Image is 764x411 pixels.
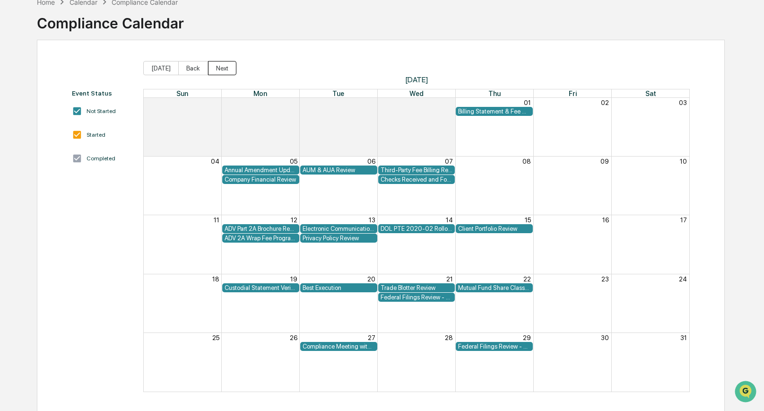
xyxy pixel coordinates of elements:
[212,275,219,283] button: 18
[303,235,375,242] div: Privacy Policy Review
[143,89,690,392] div: Month View
[290,334,297,341] button: 26
[143,61,179,75] button: [DATE]
[87,108,116,114] div: Not Started
[445,334,453,341] button: 28
[65,115,121,132] a: 🗄️Attestations
[69,120,76,128] div: 🗄️
[381,176,453,183] div: Checks Received and Forwarded Log
[734,380,759,405] iframe: Open customer support
[367,157,375,165] button: 06
[458,343,530,350] div: Federal Filings Review - 13F
[303,284,375,291] div: Best Execution
[225,235,297,242] div: ADV 2A Wrap Fee Program Brochure Review
[211,157,219,165] button: 04
[161,75,172,87] button: Start new chat
[601,99,609,106] button: 02
[32,72,155,82] div: Start new chat
[208,61,236,75] button: Next
[214,216,219,224] button: 11
[6,115,65,132] a: 🖐️Preclearance
[458,284,530,291] div: Mutual Fund Share Class Review
[368,334,375,341] button: 27
[9,138,17,146] div: 🔎
[225,176,297,183] div: Company Financial Review
[9,20,172,35] p: How can we help?
[367,275,375,283] button: 20
[445,157,453,165] button: 07
[602,216,609,224] button: 16
[87,131,105,138] div: Started
[289,99,297,106] button: 29
[291,216,297,224] button: 12
[458,108,530,115] div: Billing Statement & Fee Calculations Report Review
[446,216,453,224] button: 14
[67,160,114,167] a: Powered byPylon
[225,166,297,174] div: Annual Amendment Update Checklist
[94,160,114,167] span: Pylon
[369,216,375,224] button: 13
[523,275,531,283] button: 22
[680,334,687,341] button: 31
[645,89,656,97] span: Sat
[381,294,453,301] div: Federal Filings Review - 13H
[37,7,184,32] div: Compliance Calendar
[290,275,297,283] button: 19
[212,334,219,341] button: 25
[569,89,577,97] span: Fri
[143,75,690,84] span: [DATE]
[679,99,687,106] button: 03
[409,89,424,97] span: Wed
[680,216,687,224] button: 17
[211,99,219,106] button: 28
[253,89,267,97] span: Mon
[9,72,26,89] img: 1746055101610-c473b297-6a78-478c-a979-82029cc54cd1
[78,119,117,129] span: Attestations
[19,137,60,147] span: Data Lookup
[523,334,531,341] button: 29
[446,275,453,283] button: 21
[680,157,687,165] button: 10
[381,225,453,232] div: DOL PTE 2020-02 Rollover & IRA to IRA Account Review
[488,89,501,97] span: Thu
[525,216,531,224] button: 15
[290,157,297,165] button: 05
[303,225,375,232] div: Electronic Communication Review
[303,343,375,350] div: Compliance Meeting with Management
[72,89,134,97] div: Event Status
[19,119,61,129] span: Preclearance
[446,99,453,106] button: 31
[87,155,115,162] div: Completed
[178,61,208,75] button: Back
[522,157,531,165] button: 08
[679,275,687,283] button: 24
[176,89,188,97] span: Sun
[225,284,297,291] div: Custodial Statement Verification
[601,275,609,283] button: 23
[6,133,63,150] a: 🔎Data Lookup
[381,166,453,174] div: Third-Party Fee Billing Review
[303,166,375,174] div: AUM & AUA Review
[332,89,344,97] span: Tue
[381,284,453,291] div: Trade Blotter Review
[225,225,297,232] div: ADV Part 2A Brochure Review
[32,82,120,89] div: We're available if you need us!
[600,157,609,165] button: 09
[458,225,530,232] div: Client Portfolio Review
[601,334,609,341] button: 30
[367,99,375,106] button: 30
[524,99,531,106] button: 01
[9,120,17,128] div: 🖐️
